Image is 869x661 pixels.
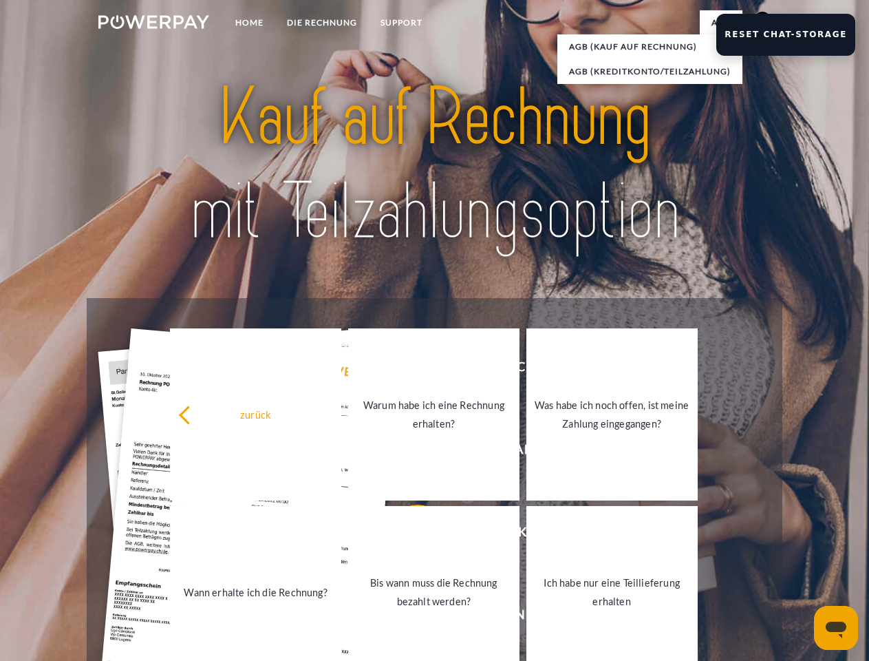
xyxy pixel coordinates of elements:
[814,606,858,650] iframe: Schaltfläche zum Öffnen des Messaging-Fensters
[178,405,333,423] div: zurück
[178,583,333,601] div: Wann erhalte ich die Rechnung?
[98,15,209,29] img: logo-powerpay-white.svg
[535,574,689,611] div: Ich habe nur eine Teillieferung erhalten
[131,66,738,264] img: title-powerpay_de.svg
[557,59,742,84] a: AGB (Kreditkonto/Teilzahlung)
[224,10,275,35] a: Home
[526,328,698,501] a: Was habe ich noch offen, ist meine Zahlung eingegangen?
[535,396,689,433] div: Was habe ich noch offen, ist meine Zahlung eingegangen?
[754,12,771,28] img: de
[275,10,369,35] a: DIE RECHNUNG
[369,10,434,35] a: SUPPORT
[356,396,511,433] div: Warum habe ich eine Rechnung erhalten?
[716,14,855,56] button: Reset Chat-Storage
[700,10,742,35] a: agb
[557,34,742,59] a: AGB (Kauf auf Rechnung)
[356,574,511,611] div: Bis wann muss die Rechnung bezahlt werden?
